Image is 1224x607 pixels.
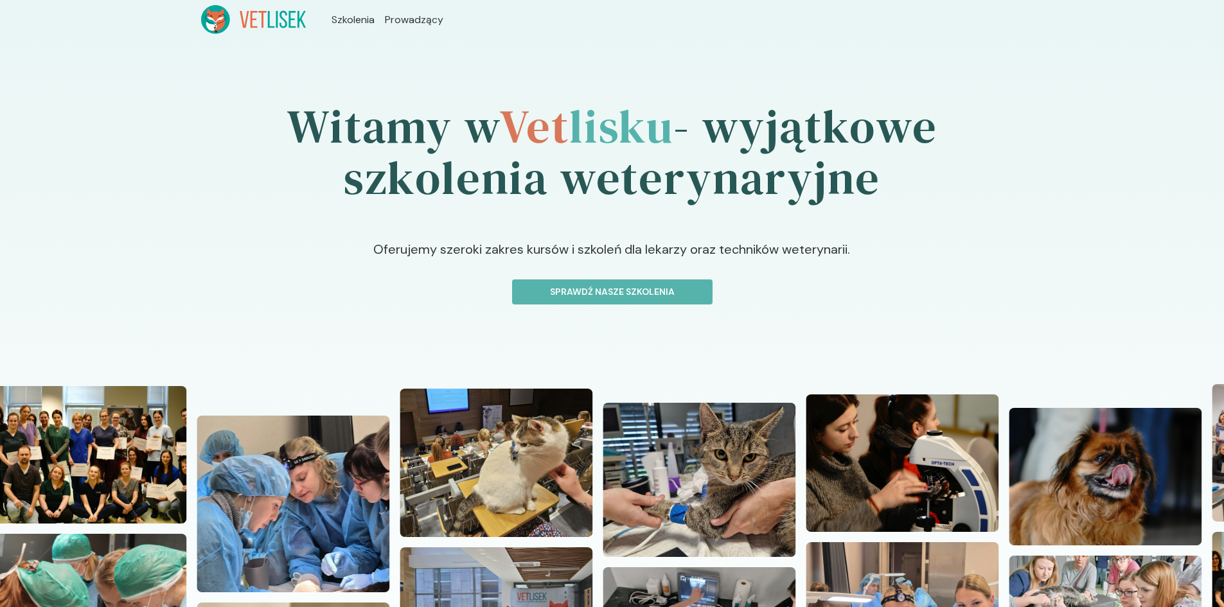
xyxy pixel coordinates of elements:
img: Z2WOn5bqstJ98vZ7_DSC06617.JPG [1009,408,1202,545]
a: Prowadzący [385,12,443,28]
a: Szkolenia [332,12,375,28]
img: Z2WOzZbqstJ98vaN_20241110_112957.jpg [197,416,389,592]
button: Sprawdź nasze szkolenia [512,279,713,304]
p: Sprawdź nasze szkolenia [523,285,702,299]
span: Vet [499,94,569,158]
p: Oferujemy szeroki zakres kursów i szkoleń dla lekarzy oraz techników weterynarii. [204,240,1020,279]
img: Z2WOx5bqstJ98vaI_20240512_101618.jpg [400,389,592,537]
img: Z2WOuJbqstJ98vaF_20221127_125425.jpg [603,403,795,557]
img: Z2WOrpbqstJ98vaB_DSC04907.JPG [806,394,998,532]
span: lisku [569,94,673,158]
h1: Witamy w - wyjątkowe szkolenia weterynaryjne [201,65,1024,240]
